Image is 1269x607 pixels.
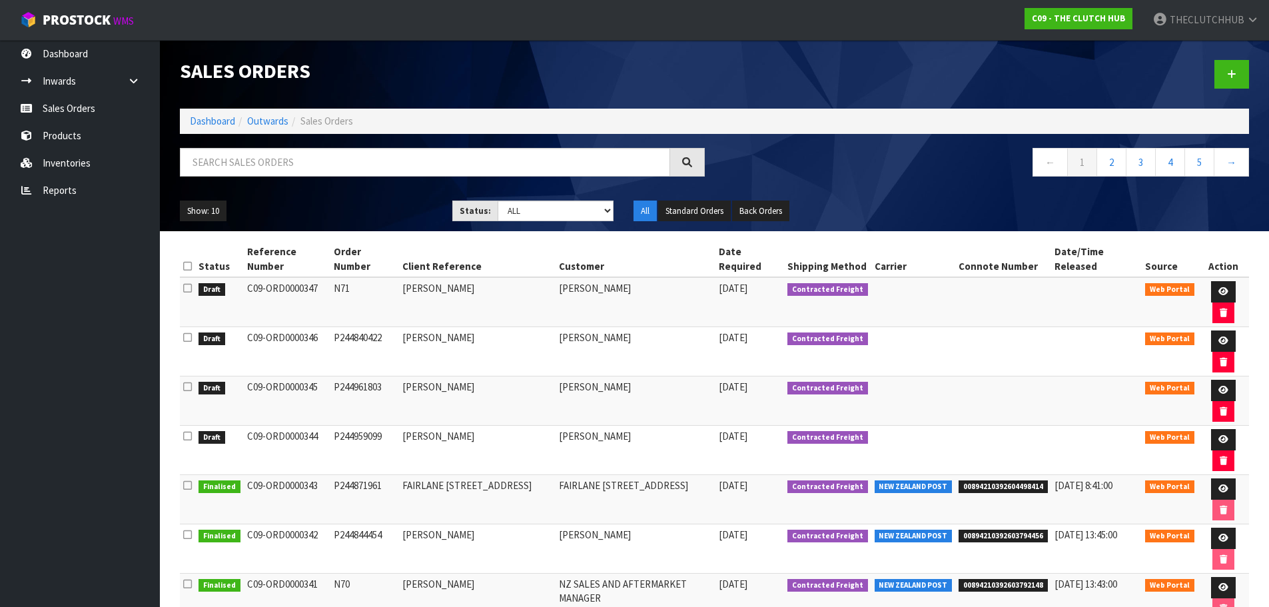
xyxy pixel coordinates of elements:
[330,475,399,524] td: P244871961
[1032,13,1125,24] strong: C09 - THE CLUTCH HUB
[719,282,747,295] span: [DATE]
[1126,148,1156,177] a: 3
[180,201,226,222] button: Show: 10
[1145,579,1194,592] span: Web Portal
[1055,578,1117,590] span: [DATE] 13:43:00
[300,115,353,127] span: Sales Orders
[199,530,240,543] span: Finalised
[20,11,37,28] img: cube-alt.png
[556,426,716,475] td: [PERSON_NAME]
[719,479,747,492] span: [DATE]
[199,332,225,346] span: Draft
[1142,241,1198,277] th: Source
[1145,530,1194,543] span: Web Portal
[1214,148,1249,177] a: →
[719,578,747,590] span: [DATE]
[330,241,399,277] th: Order Number
[244,524,331,574] td: C09-ORD0000342
[199,382,225,395] span: Draft
[634,201,657,222] button: All
[190,115,235,127] a: Dashboard
[199,480,240,494] span: Finalised
[1170,13,1244,26] span: THECLUTCHHUB
[1055,528,1117,541] span: [DATE] 13:45:00
[1155,148,1185,177] a: 4
[725,148,1250,181] nav: Page navigation
[787,332,868,346] span: Contracted Freight
[556,327,716,376] td: [PERSON_NAME]
[875,530,953,543] span: NEW ZEALAND POST
[787,530,868,543] span: Contracted Freight
[1067,148,1097,177] a: 1
[959,480,1048,494] span: 00894210392604498414
[1051,241,1142,277] th: Date/Time Released
[787,382,868,395] span: Contracted Freight
[875,579,953,592] span: NEW ZEALAND POST
[1096,148,1126,177] a: 2
[719,430,747,442] span: [DATE]
[399,426,555,475] td: [PERSON_NAME]
[556,376,716,426] td: [PERSON_NAME]
[330,524,399,574] td: P244844454
[715,241,784,277] th: Date Required
[180,60,705,82] h1: Sales Orders
[719,380,747,393] span: [DATE]
[1145,382,1194,395] span: Web Portal
[330,277,399,327] td: N71
[871,241,956,277] th: Carrier
[959,530,1048,543] span: 00894210392603794456
[955,241,1051,277] th: Connote Number
[787,579,868,592] span: Contracted Freight
[1184,148,1214,177] a: 5
[556,241,716,277] th: Customer
[1198,241,1249,277] th: Action
[247,115,288,127] a: Outwards
[1145,431,1194,444] span: Web Portal
[719,331,747,344] span: [DATE]
[330,426,399,475] td: P244959099
[244,475,331,524] td: C09-ORD0000343
[180,148,670,177] input: Search sales orders
[719,528,747,541] span: [DATE]
[244,241,331,277] th: Reference Number
[43,11,111,29] span: ProStock
[787,283,868,297] span: Contracted Freight
[399,241,555,277] th: Client Reference
[658,201,731,222] button: Standard Orders
[330,327,399,376] td: P244840422
[399,524,555,574] td: [PERSON_NAME]
[784,241,871,277] th: Shipping Method
[399,277,555,327] td: [PERSON_NAME]
[399,475,555,524] td: FAIRLANE [STREET_ADDRESS]
[199,579,240,592] span: Finalised
[732,201,789,222] button: Back Orders
[1145,283,1194,297] span: Web Portal
[875,480,953,494] span: NEW ZEALAND POST
[199,283,225,297] span: Draft
[195,241,244,277] th: Status
[556,524,716,574] td: [PERSON_NAME]
[244,327,331,376] td: C09-ORD0000346
[959,579,1048,592] span: 00894210392603792148
[244,376,331,426] td: C09-ORD0000345
[787,431,868,444] span: Contracted Freight
[1145,480,1194,494] span: Web Portal
[1145,332,1194,346] span: Web Portal
[556,475,716,524] td: FAIRLANE [STREET_ADDRESS]
[399,327,555,376] td: [PERSON_NAME]
[113,15,134,27] small: WMS
[556,277,716,327] td: [PERSON_NAME]
[199,431,225,444] span: Draft
[787,480,868,494] span: Contracted Freight
[399,376,555,426] td: [PERSON_NAME]
[1033,148,1068,177] a: ←
[460,205,491,217] strong: Status:
[244,277,331,327] td: C09-ORD0000347
[330,376,399,426] td: P244961803
[244,426,331,475] td: C09-ORD0000344
[1055,479,1112,492] span: [DATE] 8:41:00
